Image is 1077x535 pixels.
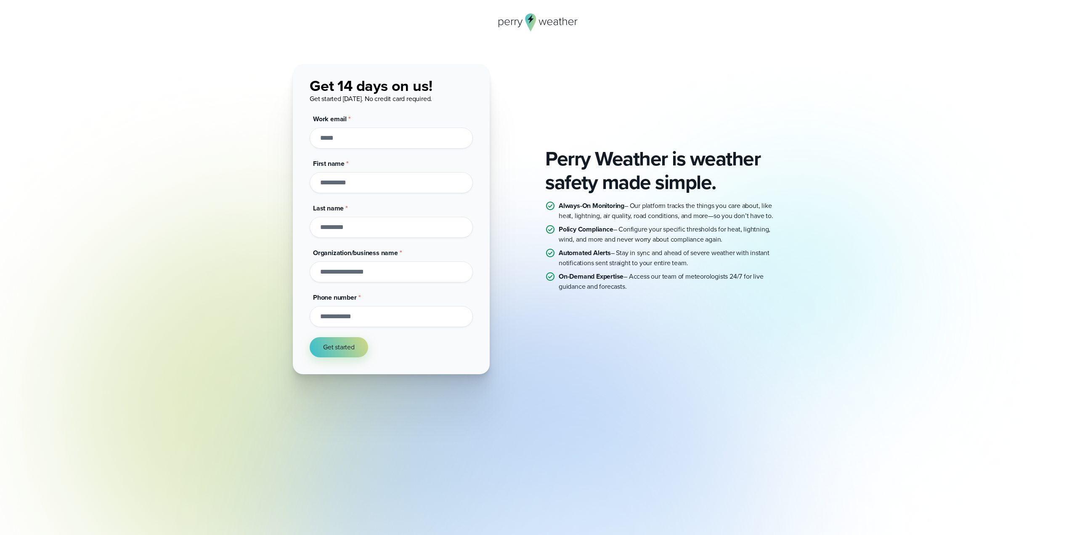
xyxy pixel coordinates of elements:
p: – Stay in sync and ahead of severe weather with instant notifications sent straight to your entir... [559,248,784,268]
p: – Configure your specific thresholds for heat, lightning, wind, and more and never worry about co... [559,224,784,245]
strong: Policy Compliance [559,224,613,234]
span: Get 14 days on us! [310,75,432,97]
strong: Always-On Monitoring [559,201,624,210]
p: – Access our team of meteorologists 24/7 for live guidance and forecasts. [559,271,784,292]
h2: Perry Weather is weather safety made simple. [545,147,784,194]
span: Organization/business name [313,248,398,258]
span: Work email [313,114,347,124]
span: Get started [323,342,355,352]
strong: Automated Alerts [559,248,611,258]
strong: On-Demand Expertise [559,271,623,281]
span: Phone number [313,293,357,302]
button: Get started [310,337,368,357]
p: – Our platform tracks the things you care about, like heat, lightning, air quality, road conditio... [559,201,784,221]
span: First name [313,159,345,168]
span: Get started [DATE]. No credit card required. [310,94,432,104]
span: Last name [313,203,344,213]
